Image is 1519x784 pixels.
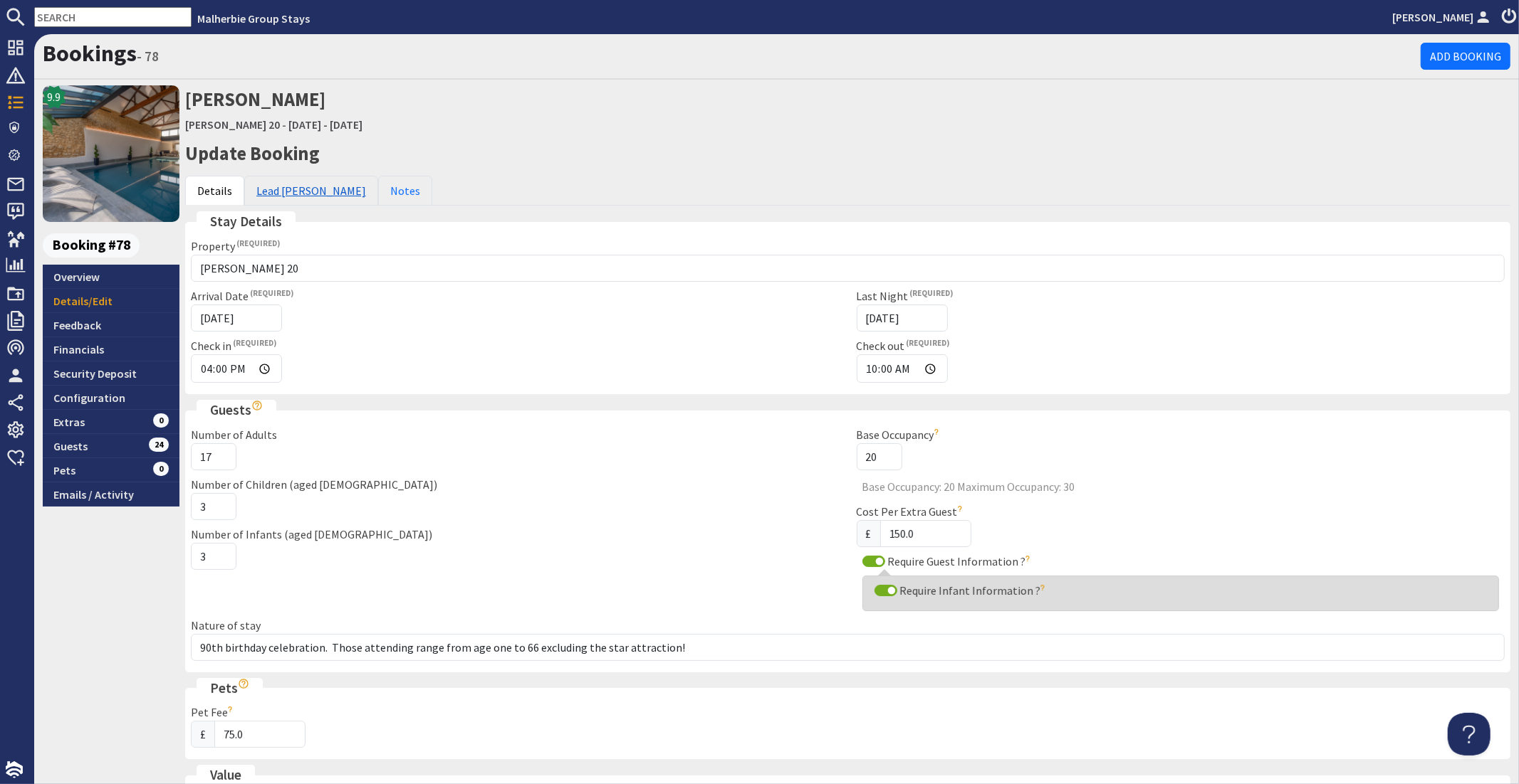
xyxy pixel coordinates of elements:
[197,400,276,420] legend: Guests
[191,721,215,748] span: £
[1421,43,1510,70] a: Add Booking
[857,482,1505,492] span: Base Occupancy: 20 Maximum Occupancy: 30
[43,337,179,361] a: Financials
[43,434,179,458] a: Guests24
[191,339,276,353] label: Check in
[197,678,263,699] legend: Pets
[43,233,174,258] a: Booking #78
[885,554,1033,568] label: Require Guest Information ?
[43,386,179,410] a: Configuration
[288,117,362,132] a: [DATE] - [DATE]
[191,289,293,303] label: Arrival Date
[149,438,169,452] span: 24
[153,462,169,476] span: 0
[153,413,169,428] span: 0
[191,618,261,632] label: Nature of stay
[191,477,437,492] label: Number of Children (aged [DEMOGRAPHIC_DATA])
[238,678,249,689] i: Show hints
[857,520,881,547] span: £
[1392,9,1493,26] a: [PERSON_NAME]
[857,504,966,519] label: Cost Per Extra Guest
[282,117,286,132] span: -
[185,176,244,206] a: Details
[43,39,137,68] a: Bookings
[185,142,1510,165] h2: Update Booking
[185,117,280,132] a: [PERSON_NAME] 20
[244,176,378,206] a: Lead [PERSON_NAME]
[857,339,950,353] label: Check out
[43,410,179,434] a: Extras0
[197,11,310,26] a: Malherbie Group Stays
[43,313,179,337] a: Feedback
[6,761,23,778] img: staytech_i_w-64f4e8e9ee0a9c174fd5317b4b171b261742d2d393467e5bdba4413f4f884c10.svg
[43,85,179,222] a: Churchill 20's icon9.9
[251,400,263,411] i: Show hints
[137,48,159,65] small: - 78
[43,458,179,482] a: Pets0
[378,176,432,206] a: Notes
[43,233,140,258] span: Booking #78
[191,239,280,253] label: Property
[857,289,954,303] label: Last Night
[897,583,1048,598] label: Require Infant Information ?
[191,705,236,719] label: Pet Fee
[185,85,1510,136] h2: [PERSON_NAME]
[43,85,179,222] img: Churchill 20's icon
[43,265,179,289] a: Overview
[191,428,277,442] label: Number of Adults
[1448,713,1491,756] iframe: Toggle Customer Support
[197,211,296,232] legend: Stay Details
[48,88,61,105] span: 9.9
[34,7,192,27] input: SEARCH
[43,482,179,507] a: Emails / Activity
[191,527,432,541] label: Number of Infants (aged [DEMOGRAPHIC_DATA])
[43,361,179,386] a: Security Deposit
[43,289,179,313] a: Details/Edit
[857,428,942,442] label: Base Occupancy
